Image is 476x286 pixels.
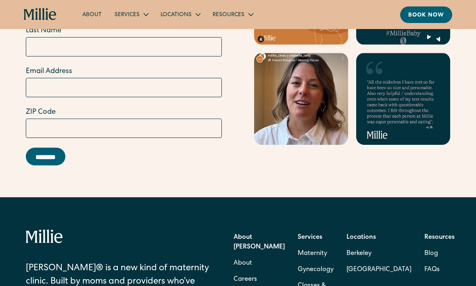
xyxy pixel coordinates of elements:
div: Book now [408,11,444,20]
label: Last Name [26,25,222,36]
a: Maternity [298,246,327,262]
div: Resources [206,8,259,21]
a: About [76,8,108,21]
a: Blog [424,246,438,262]
a: Gynecology [298,262,334,278]
div: Locations [154,8,206,21]
a: [GEOGRAPHIC_DATA] [347,262,411,278]
a: About [234,255,252,271]
div: Services [108,8,154,21]
a: Berkeley [347,246,411,262]
a: Book now [400,6,452,23]
strong: About [PERSON_NAME] [234,234,285,251]
a: FAQs [424,262,440,278]
div: Services [115,11,140,19]
strong: Services [298,234,322,241]
label: ZIP Code [26,107,222,118]
div: Resources [213,11,244,19]
strong: Resources [424,234,455,241]
div: Locations [161,11,192,19]
a: home [24,8,56,21]
label: Email Address [26,66,222,77]
strong: Locations [347,234,376,241]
